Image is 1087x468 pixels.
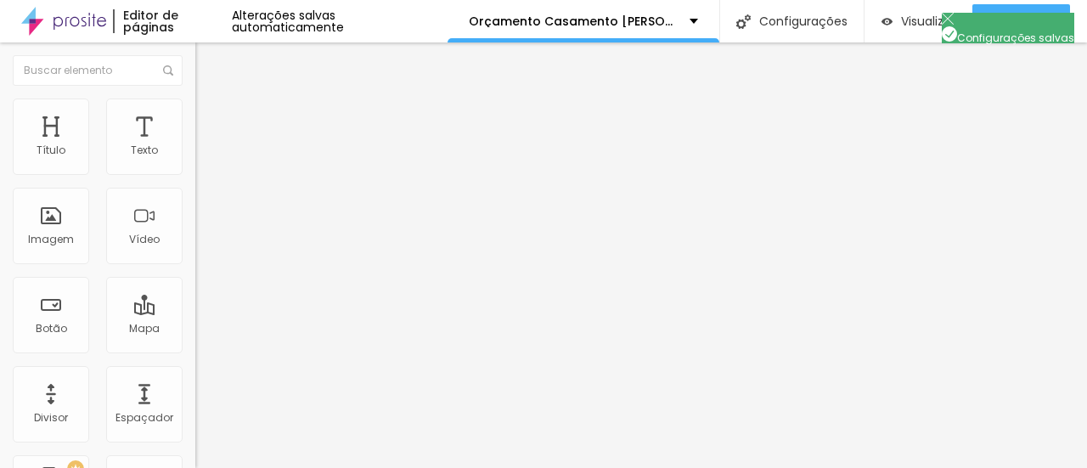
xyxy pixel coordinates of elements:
button: Visualizar [865,4,972,38]
img: Icone [942,13,954,25]
div: Imagem [28,234,74,245]
img: Icone [736,14,751,29]
div: Alterações salvas automaticamente [232,9,448,33]
div: Vídeo [129,234,160,245]
div: Divisor [34,412,68,424]
img: Icone [942,26,957,42]
p: Orçamento Casamento [PERSON_NAME] | Fotografias [469,15,677,27]
span: Configurações salvas [942,31,1074,45]
img: Icone [163,65,173,76]
span: Visualizar [901,14,955,28]
div: Botão [36,323,67,335]
img: view-1.svg [881,14,893,29]
div: Título [37,144,65,156]
input: Buscar elemento [13,55,183,86]
div: Mapa [129,323,160,335]
button: Publicar [972,4,1070,38]
div: Editor de páginas [113,9,231,33]
div: Texto [131,144,158,156]
div: Espaçador [115,412,173,424]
